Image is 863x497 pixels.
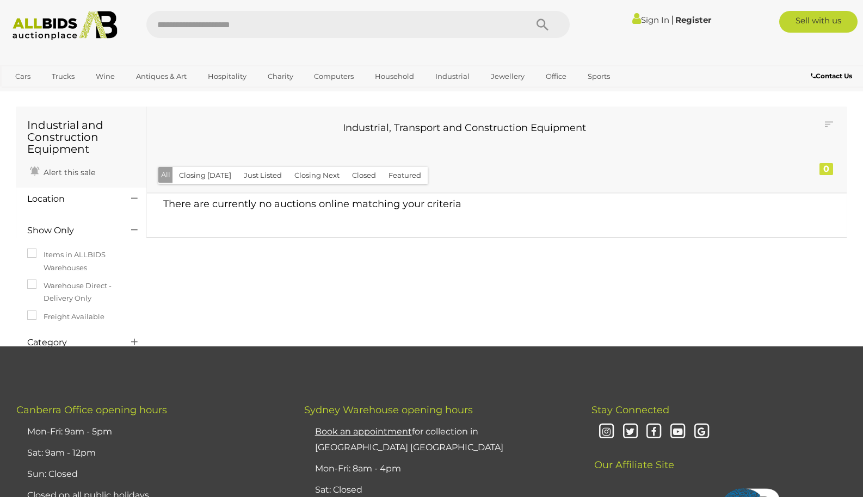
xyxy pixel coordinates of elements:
i: Twitter [621,423,640,442]
a: [GEOGRAPHIC_DATA] [8,86,100,104]
button: Featured [382,167,428,184]
a: Wine [89,67,122,85]
li: Mon-Fri: 9am - 5pm [24,421,277,443]
div: 0 [819,163,833,175]
span: There are currently no auctions online matching your criteria [163,198,461,210]
a: Sign In [632,15,669,25]
button: Search [515,11,570,38]
a: Hospitality [201,67,254,85]
i: Youtube [668,423,687,442]
h4: Category [27,338,115,347]
a: Register [675,15,711,25]
span: | [671,14,674,26]
h1: Industrial and Construction Equipment [27,119,135,155]
a: Sell with us [779,11,858,33]
label: Warehouse Direct - Delivery Only [27,279,135,305]
img: Allbids.com.au [7,11,124,40]
li: Sat: 9am - 12pm [24,443,277,464]
i: Instagram [597,423,616,442]
label: Items in ALLBIDS Warehouses [27,248,135,274]
b: Contact Us [811,72,852,80]
a: Alert this sale [27,163,98,179]
a: Charity [261,67,300,85]
span: Alert this sale [41,167,95,177]
label: Freight Available [27,310,104,323]
li: Sun: Closed [24,464,277,485]
a: Jewellery [484,67,532,85]
i: Google [692,423,711,442]
button: All [158,167,173,183]
a: Computers [307,67,361,85]
button: Closing [DATE] [172,167,238,184]
i: Facebook [645,423,664,442]
a: Book an appointmentfor collection in [GEOGRAPHIC_DATA] [GEOGRAPHIC_DATA] [315,426,503,452]
span: Stay Connected [591,404,669,416]
a: Sports [581,67,617,85]
h4: Location [27,194,115,204]
u: Book an appointment [315,426,412,437]
button: Closed [346,167,383,184]
a: Cars [8,67,38,85]
a: Trucks [45,67,82,85]
a: Antiques & Art [129,67,194,85]
button: Closing Next [288,167,346,184]
button: Just Listed [237,167,288,184]
a: Industrial [428,67,477,85]
a: Office [539,67,574,85]
h4: Show Only [27,226,115,235]
span: Our Affiliate Site [591,443,674,471]
li: Mon-Fri: 8am - 4pm [312,458,565,480]
a: Contact Us [811,70,855,82]
a: Household [368,67,421,85]
span: Sydney Warehouse opening hours [304,404,473,416]
h3: Industrial, Transport and Construction Equipment [166,123,762,134]
span: Canberra Office opening hours [16,404,167,416]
